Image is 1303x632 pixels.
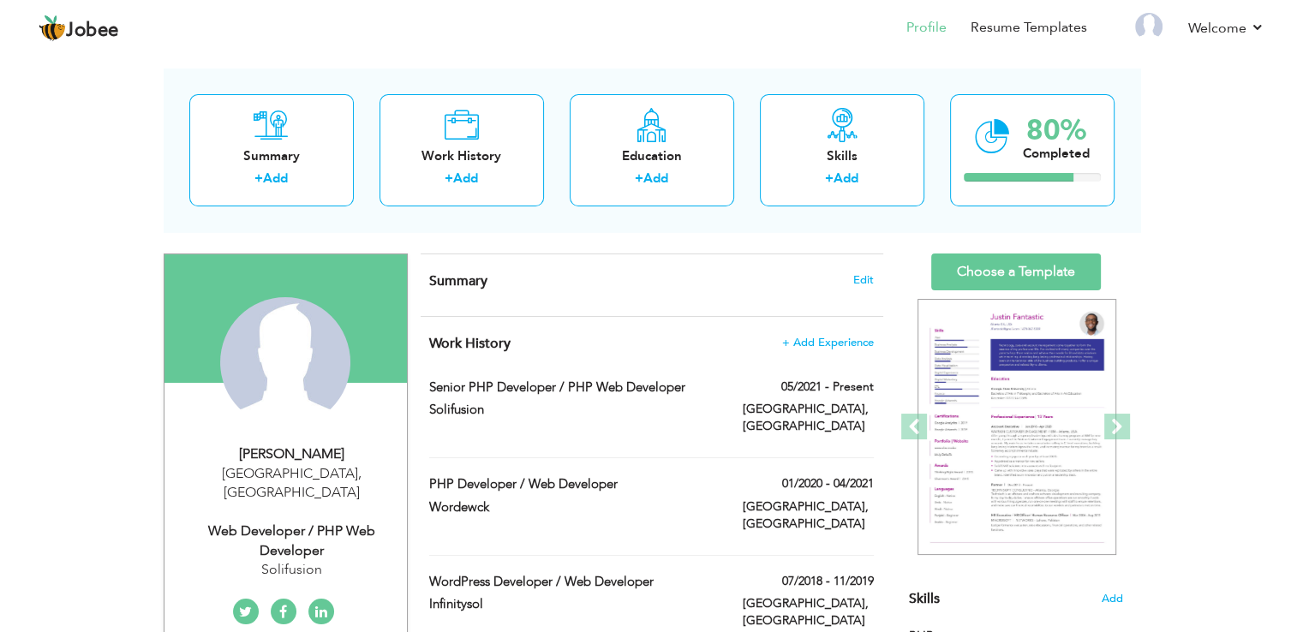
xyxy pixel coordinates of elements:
span: Work History [429,334,511,353]
label: Solifusion [429,401,717,419]
span: , [358,464,362,483]
a: Choose a Template [931,253,1101,290]
a: Add [263,170,288,187]
span: Skills [909,589,940,608]
span: Edit [853,274,874,286]
a: Jobee [39,15,119,42]
div: Skills [774,147,911,165]
div: Summary [203,147,340,165]
div: Completed [1023,145,1090,163]
label: 07/2018 - 11/2019 [782,573,874,590]
a: Add [643,170,668,187]
span: Jobee [66,21,119,40]
label: + [445,170,453,188]
span: Add [1102,591,1123,607]
label: [GEOGRAPHIC_DATA], [GEOGRAPHIC_DATA] [743,401,874,435]
div: Web Developer / PHP Web Developer [177,522,407,561]
img: Profile Img [1135,13,1163,40]
label: + [254,170,263,188]
div: Solifusion [177,560,407,580]
h4: This helps to show the companies you have worked for. [429,335,873,352]
div: Education [583,147,720,165]
a: Welcome [1188,18,1264,39]
a: Resume Templates [971,18,1087,38]
span: + Add Experience [782,337,874,349]
label: + [825,170,834,188]
label: Infinitysol [429,595,717,613]
label: Senior PHP Developer / PHP Web Developer [429,379,717,396]
a: Profile [906,18,947,38]
label: 01/2020 - 04/2021 [782,475,874,492]
label: Wordewck [429,498,717,516]
label: [GEOGRAPHIC_DATA], [GEOGRAPHIC_DATA] [743,595,874,629]
div: 80% [1023,116,1090,145]
div: [PERSON_NAME] [177,444,407,464]
span: Summary [429,271,487,290]
h4: Adding a summary is a quick and easy way to highlight your experience and interests. [429,272,873,289]
label: PHP Developer / Web Developer [429,475,717,493]
label: 05/2021 - Present [781,379,874,396]
a: Add [453,170,478,187]
img: jobee.io [39,15,66,42]
img: Anam Farooq [220,297,350,427]
label: [GEOGRAPHIC_DATA], [GEOGRAPHIC_DATA] [743,498,874,533]
div: [GEOGRAPHIC_DATA] [GEOGRAPHIC_DATA] [177,464,407,504]
label: WordPress Developer / Web Developer [429,573,717,591]
a: Add [834,170,858,187]
div: Work History [393,147,530,165]
label: + [635,170,643,188]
